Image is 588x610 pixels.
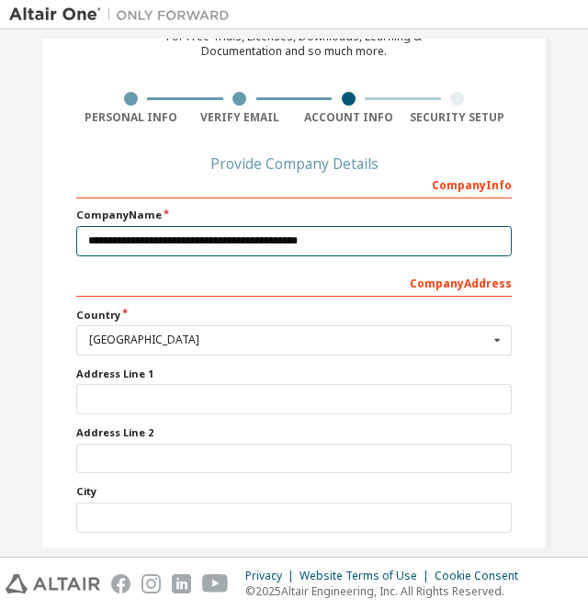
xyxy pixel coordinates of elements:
div: Provide Company Details [76,158,512,169]
div: Website Terms of Use [300,569,435,583]
div: Verify Email [186,110,295,125]
div: Account Info [294,110,403,125]
img: Altair One [9,6,239,24]
img: linkedin.svg [172,574,191,593]
p: © 2025 Altair Engineering, Inc. All Rights Reserved. [245,583,529,599]
label: City [76,484,512,499]
img: facebook.svg [111,574,130,593]
label: Country [76,308,512,322]
img: instagram.svg [141,574,161,593]
div: Security Setup [403,110,513,125]
label: Address Line 1 [76,367,512,381]
label: Company Name [76,208,512,222]
div: Personal Info [76,110,186,125]
div: Company Address [76,267,512,297]
div: For Free Trials, Licenses, Downloads, Learning & Documentation and so much more. [166,29,422,59]
label: State / Province [76,544,512,559]
div: Privacy [245,569,300,583]
img: youtube.svg [202,574,229,593]
div: Company Info [76,169,512,198]
div: [GEOGRAPHIC_DATA] [89,334,489,345]
div: Cookie Consent [435,569,529,583]
label: Address Line 2 [76,425,512,440]
img: altair_logo.svg [6,574,100,593]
